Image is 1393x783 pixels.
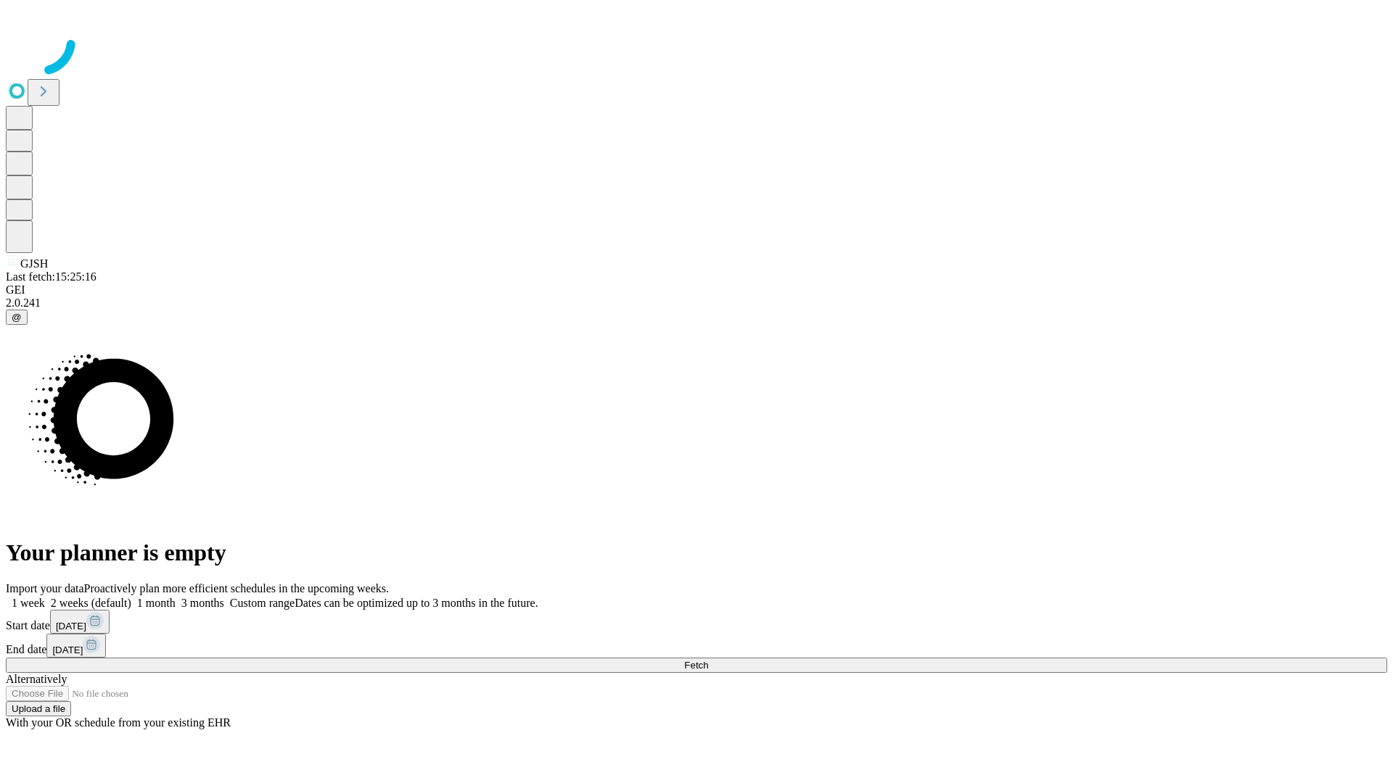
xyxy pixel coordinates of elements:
[12,597,45,609] span: 1 week
[6,270,96,283] span: Last fetch: 15:25:16
[12,312,22,323] span: @
[46,634,106,658] button: [DATE]
[50,610,110,634] button: [DATE]
[56,621,86,631] span: [DATE]
[6,716,231,729] span: With your OR schedule from your existing EHR
[6,310,28,325] button: @
[52,645,83,655] span: [DATE]
[84,582,389,594] span: Proactively plan more efficient schedules in the upcoming weeks.
[181,597,224,609] span: 3 months
[6,283,1387,297] div: GEI
[684,660,708,671] span: Fetch
[20,257,48,270] span: GJSH
[6,582,84,594] span: Import your data
[51,597,131,609] span: 2 weeks (default)
[6,673,67,685] span: Alternatively
[6,634,1387,658] div: End date
[6,539,1387,566] h1: Your planner is empty
[230,597,295,609] span: Custom range
[6,610,1387,634] div: Start date
[137,597,176,609] span: 1 month
[6,297,1387,310] div: 2.0.241
[6,701,71,716] button: Upload a file
[295,597,538,609] span: Dates can be optimized up to 3 months in the future.
[6,658,1387,673] button: Fetch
